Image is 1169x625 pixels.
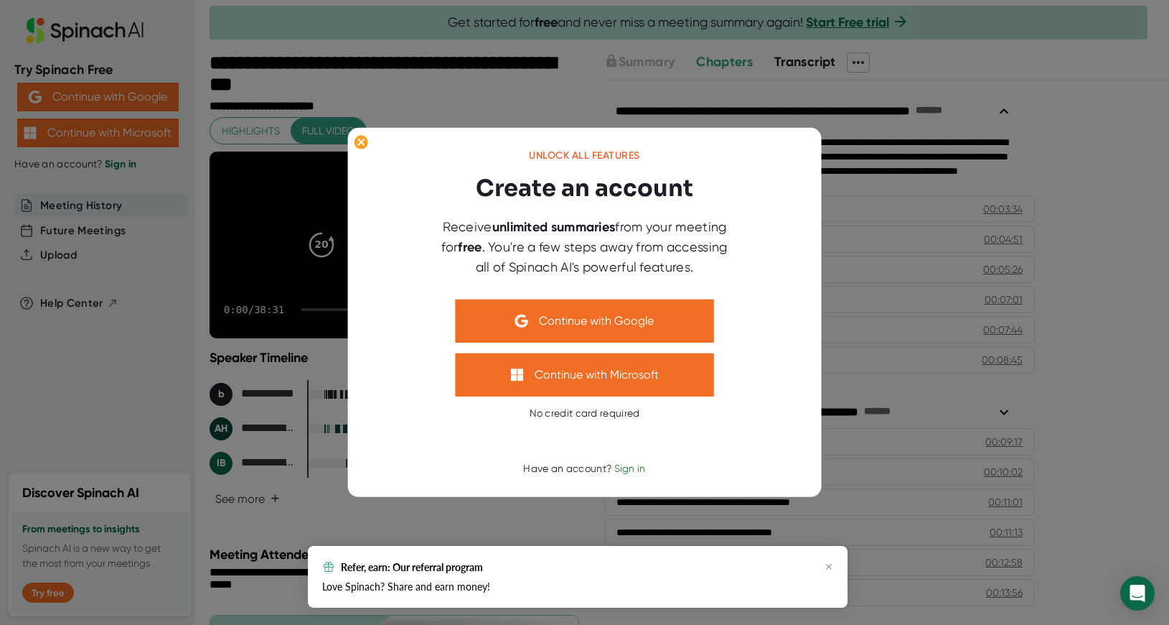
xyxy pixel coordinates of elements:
[515,315,528,328] img: Aehbyd4JwY73AAAAAElFTkSuQmCC
[492,219,616,235] b: unlimited summaries
[456,300,714,343] button: Continue with Google
[434,217,736,277] div: Receive from your meeting for . You're a few steps away from accessing all of Spinach AI's powerf...
[458,239,482,255] b: free
[1120,576,1155,611] div: Open Intercom Messenger
[456,353,714,397] button: Continue with Microsoft
[523,463,645,476] div: Have an account?
[614,463,646,474] span: Sign in
[530,407,640,420] div: No credit card required
[476,171,693,205] h3: Create an account
[529,149,640,162] div: Unlock all features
